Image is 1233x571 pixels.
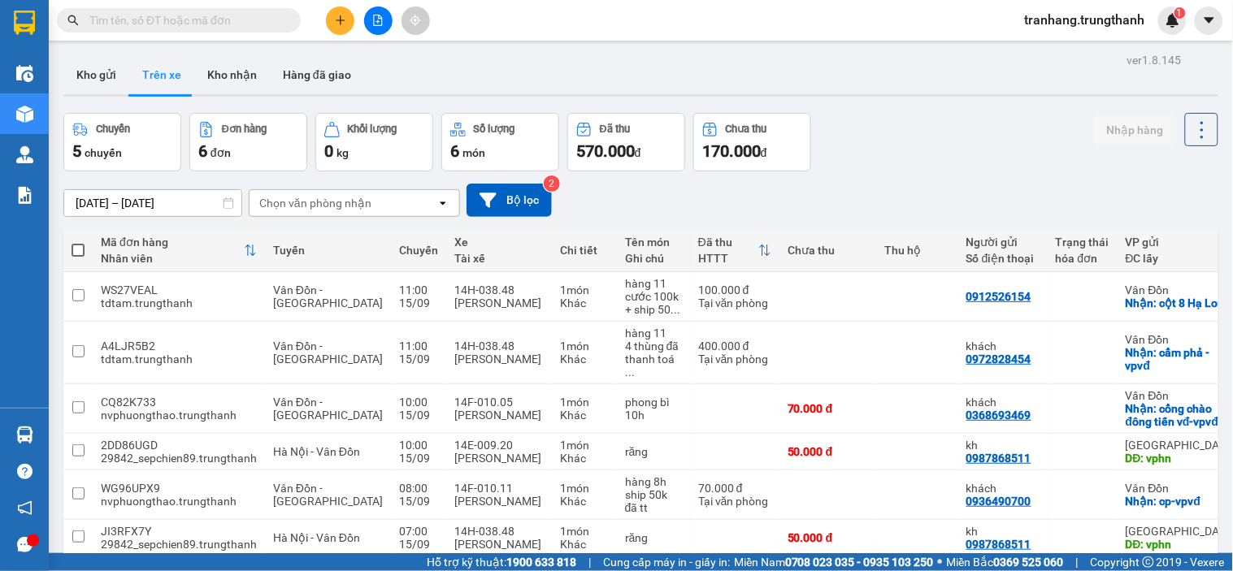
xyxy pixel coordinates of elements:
div: [PERSON_NAME] [454,495,544,508]
div: hóa đơn [1056,252,1109,265]
div: 0972828454 [966,353,1031,366]
div: 14E-009.20 [454,439,544,452]
span: tranhang.trungthanh [1012,10,1158,30]
div: Khác [560,452,609,465]
span: Hà Nội - Vân Đồn [273,531,360,544]
div: 1 món [560,439,609,452]
div: Thu hộ [885,244,950,257]
sup: 2 [544,175,560,192]
span: ... [625,366,635,379]
div: Tài xế [454,252,544,265]
div: 10:00 [399,396,438,409]
span: question-circle [17,464,33,479]
span: Miền Nam [734,553,934,571]
span: search [67,15,79,26]
div: 1 món [560,396,609,409]
div: Chưa thu [788,244,869,257]
div: 29842_sepchien89.trungthanh [101,538,257,551]
div: 15/09 [399,296,438,309]
div: 0987868511 [966,538,1031,551]
div: 11:00 [399,340,438,353]
div: Chuyến [399,244,438,257]
span: 170.000 [702,141,761,161]
div: Tuyến [273,244,383,257]
input: Tìm tên, số ĐT hoặc mã đơn [89,11,281,29]
img: logo-vxr [14,11,35,35]
div: ĐC lấy [1126,252,1222,265]
div: tdtam.trungthanh [101,353,257,366]
div: Tên món [625,236,682,249]
button: Hàng đã giao [270,55,364,94]
span: aim [410,15,421,26]
div: khách [966,340,1040,353]
strong: 1900 633 818 [506,556,576,569]
img: warehouse-icon [16,65,33,82]
span: 1 [1177,7,1183,19]
span: đơn [211,146,231,159]
span: plus [335,15,346,26]
span: ... [671,303,680,316]
div: 1 món [560,283,609,296]
div: 08:00 [399,482,438,495]
img: icon-new-feature [1166,13,1180,28]
span: caret-down [1202,13,1217,28]
span: Hà Nội - Vân Đồn [273,445,360,458]
button: Chuyến5chuyến [63,113,181,171]
div: 0936490700 [966,495,1031,508]
img: warehouse-icon [16,426,33,443]
div: Số lượng [474,123,515,135]
div: hàng 11 [625,277,682,290]
div: 0987868511 [966,452,1031,465]
div: [PERSON_NAME] [454,409,544,422]
div: 50.000 đ [788,445,869,458]
div: 14H-038.48 [454,340,544,353]
button: Chưa thu170.000đ [693,113,811,171]
div: Mã đơn hàng [101,236,244,249]
div: nvphuongthao.trungthanh [101,495,257,508]
div: 70.000 đ [788,402,869,415]
div: Ghi chú [625,252,682,265]
div: HTTT [698,252,758,265]
div: Chuyến [96,123,130,135]
span: đ [635,146,641,159]
div: 15/09 [399,452,438,465]
div: A4LJR5B2 [101,340,257,353]
button: Khối lượng0kg [315,113,433,171]
img: warehouse-icon [16,106,33,123]
img: solution-icon [16,187,33,204]
div: Khác [560,353,609,366]
div: hàng 8h [625,475,682,488]
div: Trạng thái [1056,236,1109,249]
sup: 1 [1174,7,1186,19]
div: 400.000 đ [698,340,771,353]
span: Vân Đồn - [GEOGRAPHIC_DATA] [273,340,383,366]
input: Select a date range. [64,190,241,216]
div: khách [966,396,1040,409]
div: 4 thùng đã thanh toán với lái xe [625,340,682,379]
div: 07:00 [399,525,438,538]
div: 100.000 đ [698,283,771,296]
span: đ [761,146,767,159]
div: Khối lượng [348,123,397,135]
div: ship 50k đã tt [625,488,682,514]
div: răng [625,531,682,544]
span: Hỗ trợ kỹ thuật: [427,553,576,571]
th: Toggle SortBy [690,229,779,272]
button: aim [402,6,430,35]
div: 14H-038.48 [454,525,544,538]
button: Kho nhận [194,55,270,94]
div: 14F-010.11 [454,482,544,495]
button: Bộ lọc [467,184,552,217]
strong: 0369 525 060 [994,556,1064,569]
span: | [588,553,591,571]
div: Đã thu [698,236,758,249]
span: Miền Bắc [947,553,1064,571]
div: Khác [560,538,609,551]
div: Nhân viên [101,252,244,265]
button: caret-down [1195,6,1223,35]
div: khách [966,482,1040,495]
span: file-add [372,15,384,26]
div: hàng 11 [625,327,682,340]
span: 6 [450,141,459,161]
div: Người gửi [966,236,1040,249]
